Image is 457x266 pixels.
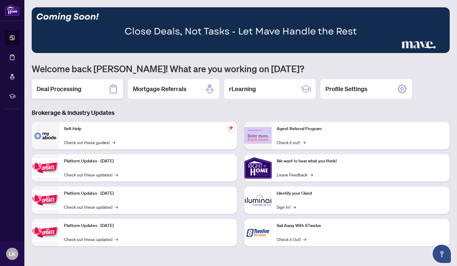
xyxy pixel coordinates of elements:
a: Leave Feedback→ [277,171,313,178]
a: Check out these updates!→ [64,236,118,243]
h2: Deal Processing [37,85,81,93]
h2: rLearning [229,85,256,93]
button: 1 [414,47,417,49]
span: → [293,204,296,210]
button: Open asap [433,245,451,263]
img: Identify your Client [244,186,272,214]
img: Platform Updates - July 21, 2025 [32,158,59,177]
img: Platform Updates - July 8, 2025 [32,190,59,210]
img: Sail Away With 8Twelve [244,219,272,246]
a: Check it Out!→ [277,236,306,243]
p: Platform Updates - [DATE] [64,190,232,197]
h1: Welcome back [PERSON_NAME]! What are you working on [DATE]? [32,63,450,74]
p: Identify your Client [277,190,445,197]
p: Self-Help [64,126,232,132]
button: 5 [441,47,444,49]
img: Platform Updates - June 23, 2025 [32,223,59,242]
span: pushpin [227,124,235,132]
img: Agent Referral Program [244,127,272,144]
img: logo [5,5,19,16]
button: 2 [419,47,422,49]
a: Check it out!→ [277,139,306,146]
button: 4 [436,47,439,49]
a: Check out these guides!→ [64,139,115,146]
img: Self-Help [32,122,59,149]
a: Check out these updates!→ [64,204,118,210]
img: Slide 2 [32,7,450,53]
span: → [310,171,313,178]
span: → [115,204,118,210]
img: We want to hear what you think! [244,154,272,182]
button: 3 [424,47,434,49]
span: → [303,139,306,146]
span: LK [9,250,16,258]
p: We want to hear what you think! [277,158,445,165]
p: Sail Away With 8Twelve [277,222,445,229]
p: Agent Referral Program [277,126,445,132]
p: Platform Updates - [DATE] [64,222,232,229]
h2: Profile Settings [325,85,367,93]
span: → [115,236,118,243]
h2: Mortgage Referrals [133,85,186,93]
a: Sign In!→ [277,204,296,210]
h3: Brokerage & Industry Updates [32,108,450,117]
span: → [303,236,306,243]
a: Check out these updates!→ [64,171,118,178]
p: Platform Updates - [DATE] [64,158,232,165]
span: → [112,139,115,146]
span: → [115,171,118,178]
